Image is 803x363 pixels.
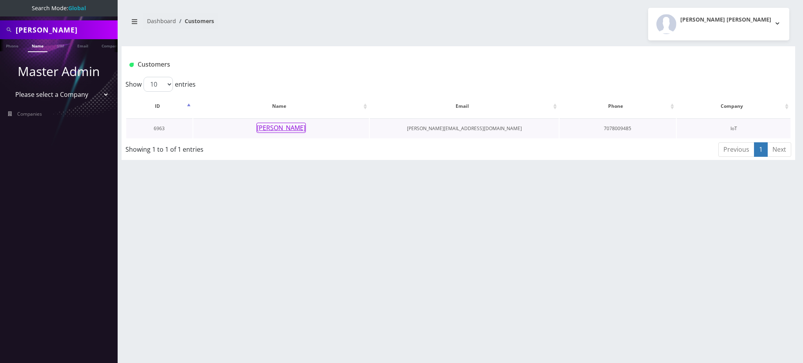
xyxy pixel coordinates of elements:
td: IoT [677,118,790,138]
a: Phone [2,39,22,51]
button: [PERSON_NAME] [256,123,306,133]
strong: Global [68,4,86,12]
a: Next [767,142,791,157]
select: Showentries [144,77,173,92]
span: Companies [17,111,42,117]
button: [PERSON_NAME] [PERSON_NAME] [648,8,789,40]
a: Company [98,39,124,51]
th: Name: activate to sort column ascending [193,95,369,118]
label: Show entries [125,77,196,92]
nav: breadcrumb [127,13,452,35]
th: Email: activate to sort column ascending [370,95,559,118]
h1: Customers [129,61,676,68]
a: Email [73,39,92,51]
a: 1 [754,142,768,157]
a: Dashboard [147,17,176,25]
div: Showing 1 to 1 of 1 entries [125,142,397,154]
th: ID: activate to sort column descending [126,95,193,118]
span: Search Mode: [32,4,86,12]
td: 6963 [126,118,193,138]
h2: [PERSON_NAME] [PERSON_NAME] [680,16,771,23]
a: Previous [718,142,754,157]
td: 7078009485 [560,118,676,138]
td: [PERSON_NAME][EMAIL_ADDRESS][DOMAIN_NAME] [370,118,559,138]
a: SIM [53,39,68,51]
th: Phone: activate to sort column ascending [560,95,676,118]
th: Company: activate to sort column ascending [677,95,790,118]
a: Name [28,39,47,52]
li: Customers [176,17,214,25]
input: Search All Companies [16,22,116,37]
